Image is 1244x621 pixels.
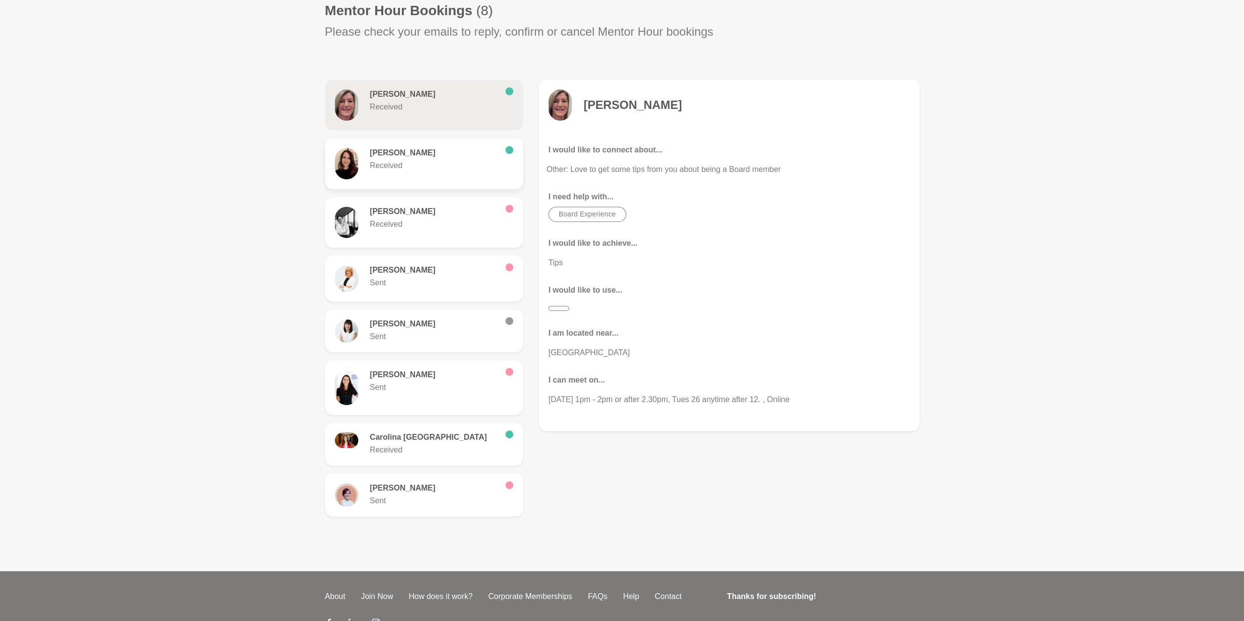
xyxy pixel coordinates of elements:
[548,327,910,339] p: I am located near...
[317,591,353,602] a: About
[548,374,910,386] p: I can meet on...
[615,591,647,602] a: Help
[353,591,401,602] a: Join Now
[548,257,910,269] p: Tips
[370,101,498,113] p: Received
[548,284,910,296] p: I would like to use...
[580,591,615,602] a: FAQs
[546,164,912,175] p: Other: Love to get some tips from you about being a Board member
[548,394,910,406] p: [DATE] 1pm - 2pm or after 2.30pm, Tues 26 anytime after 12. , Online
[370,444,498,456] p: Received
[548,237,910,249] p: I would like to achieve...
[370,319,498,329] h6: [PERSON_NAME]
[370,495,498,507] p: Sent
[370,277,498,289] p: Sent
[325,23,714,41] p: Please check your emails to reply, confirm or cancel Mentor Hour bookings
[370,370,498,380] h6: [PERSON_NAME]
[370,218,498,230] p: Received
[370,265,498,275] h6: [PERSON_NAME]
[370,331,498,343] p: Sent
[370,160,498,171] p: Received
[480,591,580,602] a: Corporate Memberships
[548,144,910,156] p: I would like to connect about...
[727,591,913,602] h4: Thanks for subscribing!
[548,347,910,359] p: [GEOGRAPHIC_DATA]
[584,98,682,112] h4: [PERSON_NAME]
[548,191,910,203] p: I need help with...
[370,483,498,493] h6: [PERSON_NAME]
[370,207,498,216] h6: [PERSON_NAME]
[370,432,498,442] h6: Carolina [GEOGRAPHIC_DATA]
[325,2,493,19] h1: Mentor Hour Bookings
[370,148,498,158] h6: [PERSON_NAME]
[476,3,493,18] span: (8)
[370,382,498,393] p: Sent
[647,591,689,602] a: Contact
[401,591,480,602] a: How does it work?
[370,89,498,99] h6: [PERSON_NAME]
